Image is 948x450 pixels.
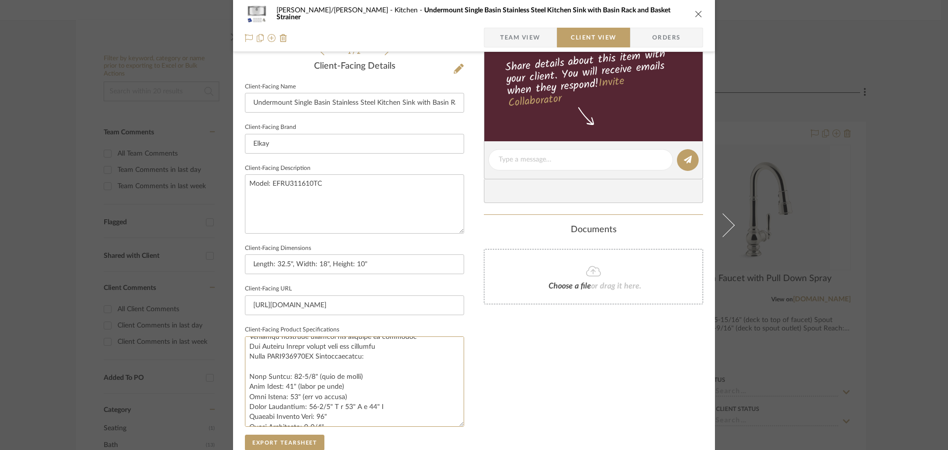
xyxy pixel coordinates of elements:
[245,125,296,130] label: Client-Facing Brand
[357,49,362,55] span: 2
[245,4,269,24] img: d97d898e-065f-46ac-b712-7d5786107e52_48x40.jpg
[694,9,703,18] button: close
[245,166,311,171] label: Client-Facing Description
[245,84,296,89] label: Client-Facing Name
[245,295,464,315] input: Enter item URL
[571,28,616,47] span: Client View
[245,61,464,72] div: Client-Facing Details
[245,246,311,251] label: Client-Facing Dimensions
[353,49,357,55] span: /
[245,286,292,291] label: Client-Facing URL
[245,327,339,332] label: Client-Facing Product Specifications
[276,7,395,14] span: [PERSON_NAME]/[PERSON_NAME]
[484,225,703,236] div: Documents
[483,45,705,112] div: Share details about this item with your client. You will receive emails when they respond!
[279,34,287,42] img: Remove from project
[591,282,641,290] span: or drag it here.
[395,7,424,14] span: Kitchen
[245,254,464,274] input: Enter item dimensions
[276,7,671,21] span: Undermount Single Basin Stainless Steel Kitchen Sink with Basin Rack and Basket Strainer
[348,49,353,55] span: 1
[641,28,692,47] span: Orders
[245,93,464,113] input: Enter Client-Facing Item Name
[500,28,541,47] span: Team View
[245,134,464,154] input: Enter Client-Facing Brand
[549,282,591,290] span: Choose a file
